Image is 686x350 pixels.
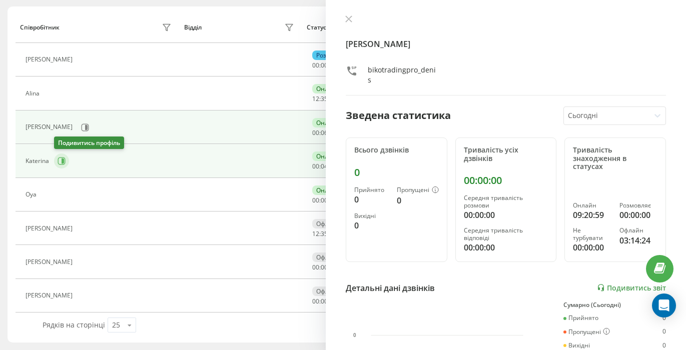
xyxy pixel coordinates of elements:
[354,146,439,154] div: Всього дзвінків
[321,128,328,137] span: 06
[26,90,42,97] div: Alina
[321,61,328,69] span: 00
[321,229,328,238] span: 35
[597,283,666,292] a: Подивитись звіт
[619,209,657,221] div: 00:00:00
[26,292,75,299] div: [PERSON_NAME]
[54,136,124,149] div: Подивитись профіль
[353,332,356,338] text: 0
[312,185,344,195] div: Онлайн
[312,118,344,127] div: Онлайн
[26,123,75,130] div: [PERSON_NAME]
[321,162,328,170] span: 04
[619,202,657,209] div: Розмовляє
[312,84,344,93] div: Онлайн
[112,320,120,330] div: 25
[346,38,666,50] h4: [PERSON_NAME]
[397,186,439,194] div: Пропущені
[662,342,666,349] div: 0
[563,301,666,308] div: Сумарно (Сьогодні)
[312,230,336,237] div: : :
[397,194,439,206] div: 0
[312,162,319,170] span: 00
[321,263,328,271] span: 00
[321,297,328,305] span: 00
[573,227,611,241] div: Не турбувати
[464,146,548,163] div: Тривалість усіх дзвінків
[26,191,39,198] div: Oya
[354,193,389,205] div: 0
[312,128,319,137] span: 00
[312,264,336,271] div: : :
[312,197,336,204] div: : :
[312,229,319,238] span: 12
[312,151,344,161] div: Онлайн
[312,129,336,136] div: : :
[346,282,435,294] div: Детальні дані дзвінків
[184,24,202,31] div: Відділ
[464,174,548,186] div: 00:00:00
[563,342,590,349] div: Вихідні
[312,297,319,305] span: 00
[312,61,319,69] span: 00
[354,186,389,193] div: Прийнято
[312,163,336,170] div: : :
[26,258,75,265] div: [PERSON_NAME]
[43,320,105,329] span: Рядків на сторінці
[573,146,657,171] div: Тривалість знаходження в статусах
[573,241,611,253] div: 00:00:00
[312,62,336,69] div: : :
[26,157,52,164] div: Katerina
[354,166,439,178] div: 0
[563,328,610,336] div: Пропущені
[312,94,319,103] span: 12
[662,314,666,321] div: 0
[312,219,344,228] div: Офлайн
[312,50,352,60] div: Розмовляє
[321,94,328,103] span: 35
[312,263,319,271] span: 00
[20,24,60,31] div: Співробітник
[652,293,676,317] div: Open Intercom Messenger
[312,252,344,262] div: Офлайн
[26,56,75,63] div: [PERSON_NAME]
[312,298,336,305] div: : :
[464,227,548,241] div: Середня тривалість відповіді
[26,225,75,232] div: [PERSON_NAME]
[354,219,389,231] div: 0
[464,209,548,221] div: 00:00:00
[307,24,326,31] div: Статус
[312,286,344,296] div: Офлайн
[354,212,389,219] div: Вихідні
[464,241,548,253] div: 00:00:00
[619,234,657,246] div: 03:14:24
[312,95,336,102] div: : :
[662,328,666,336] div: 0
[619,227,657,234] div: Офлайн
[368,65,439,85] div: bikotradingpro_denis
[563,314,598,321] div: Прийнято
[312,196,319,204] span: 00
[464,194,548,209] div: Середня тривалість розмови
[573,209,611,221] div: 09:20:59
[346,108,451,123] div: Зведена статистика
[573,202,611,209] div: Онлайн
[321,196,328,204] span: 00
